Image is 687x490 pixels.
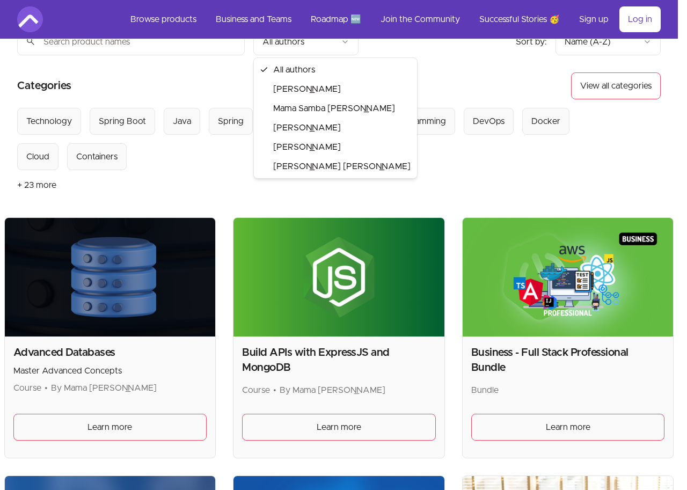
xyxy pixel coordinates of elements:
span: [PERSON_NAME] [273,123,341,132]
span: All authors [273,65,315,74]
span: [PERSON_NAME] [PERSON_NAME] [273,162,411,171]
span: [PERSON_NAME] [273,85,341,93]
span: [PERSON_NAME] [273,143,341,151]
span: Mama Samba [PERSON_NAME] [273,104,395,113]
